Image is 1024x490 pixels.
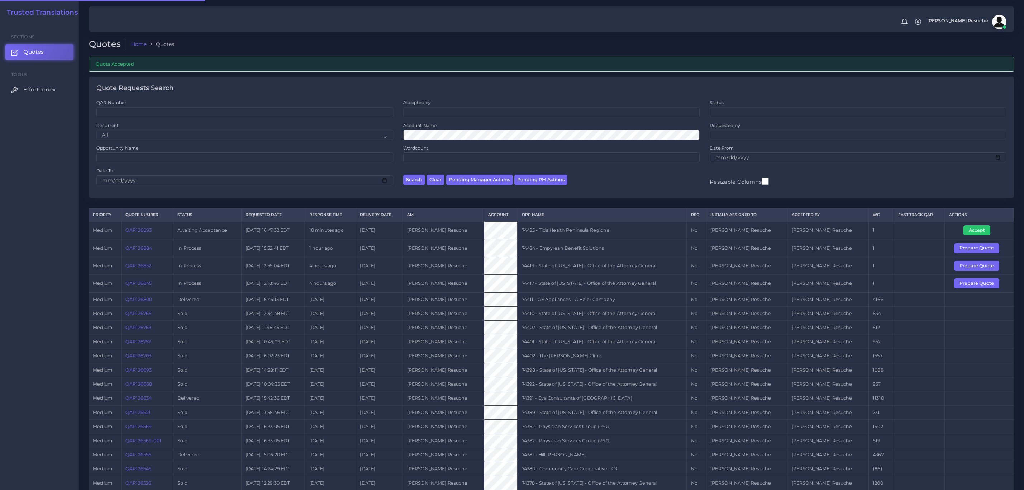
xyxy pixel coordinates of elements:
td: 1 [868,257,894,274]
td: [PERSON_NAME] Resuche [787,306,869,320]
td: 74391 - Eye Consultants of [GEOGRAPHIC_DATA] [518,391,687,405]
td: [DATE] 15:52:41 EDT [241,239,305,257]
td: In Process [173,257,241,274]
div: Quote Accepted [89,57,1014,71]
td: [PERSON_NAME] Resuche [403,363,484,377]
label: Date To [96,168,113,174]
td: [DATE] [356,321,403,335]
td: [DATE] [356,405,403,419]
td: [DATE] [356,275,403,292]
th: Opp Name [518,208,687,221]
td: 10 minutes ago [305,221,356,239]
span: medium [93,245,112,251]
label: Account Name [403,122,437,128]
td: [PERSON_NAME] Resuche [706,462,787,476]
td: [PERSON_NAME] Resuche [787,476,869,490]
a: [PERSON_NAME] Resucheavatar [924,15,1009,29]
td: [DATE] 16:33:05 EDT [241,434,305,448]
th: Status [173,208,241,221]
th: Account [484,208,517,221]
td: [PERSON_NAME] Resuche [787,405,869,419]
td: 74378 - State of [US_STATE] - Office of the Attorney General [518,476,687,490]
td: [PERSON_NAME] Resuche [706,363,787,377]
td: No [687,420,706,434]
td: 1200 [868,476,894,490]
th: REC [687,208,706,221]
td: [DATE] [305,335,356,349]
img: avatar [992,15,1006,29]
td: [DATE] [305,476,356,490]
td: 74381 - Hill [PERSON_NAME] [518,448,687,462]
td: 74419 - State of [US_STATE] - Office of the Attorney General [518,257,687,274]
td: [DATE] 13:58:46 EDT [241,405,305,419]
td: Sold [173,405,241,419]
a: QAR126845 [125,281,152,286]
td: [DATE] [305,420,356,434]
td: [PERSON_NAME] Resuche [787,257,869,274]
td: 634 [868,306,894,320]
span: medium [93,297,112,302]
h2: Trusted Translations [2,9,78,17]
td: No [687,377,706,391]
label: Accepted by [403,99,431,105]
td: [DATE] [356,377,403,391]
td: [DATE] [305,462,356,476]
td: [PERSON_NAME] Resuche [787,377,869,391]
td: Sold [173,476,241,490]
td: Sold [173,335,241,349]
td: [DATE] 11:46:45 EDT [241,321,305,335]
td: [DATE] 14:24:29 EDT [241,462,305,476]
td: [PERSON_NAME] Resuche [403,377,484,391]
a: QAR126852 [125,263,151,268]
td: [DATE] [356,363,403,377]
td: 4166 [868,292,894,306]
span: medium [93,480,112,486]
a: QAR126545 [125,466,151,471]
td: [PERSON_NAME] Resuche [403,420,484,434]
td: 74392 - State of [US_STATE] - Office of the Attorney General [518,377,687,391]
td: [DATE] 14:28:11 EDT [241,363,305,377]
h4: Quote Requests Search [96,84,173,92]
td: No [687,405,706,419]
button: Pending Manager Actions [446,175,513,185]
td: No [687,321,706,335]
th: Quote Number [121,208,173,221]
td: [PERSON_NAME] Resuche [787,292,869,306]
span: Tools [11,72,27,77]
span: medium [93,452,112,457]
a: QAR126634 [125,395,152,401]
a: QAR126569 [125,424,152,429]
td: 4367 [868,448,894,462]
td: 4 hours ago [305,257,356,274]
td: [PERSON_NAME] Resuche [706,257,787,274]
td: [PERSON_NAME] Resuche [403,257,484,274]
td: [DATE] [356,462,403,476]
span: medium [93,438,112,443]
button: Accept [963,225,990,235]
td: [PERSON_NAME] Resuche [403,292,484,306]
td: Sold [173,377,241,391]
td: [DATE] [356,257,403,274]
th: Requested Date [241,208,305,221]
label: Requested by [710,122,740,128]
td: [PERSON_NAME] Resuche [403,321,484,335]
td: [PERSON_NAME] Resuche [403,335,484,349]
td: No [687,363,706,377]
span: medium [93,353,112,358]
button: Clear [427,175,444,185]
button: Prepare Quote [954,243,999,253]
th: WC [868,208,894,221]
td: [PERSON_NAME] Resuche [403,405,484,419]
span: medium [93,381,112,387]
td: [PERSON_NAME] Resuche [787,321,869,335]
input: Resizable Columns [762,177,769,186]
span: Quotes [23,48,44,56]
td: No [687,306,706,320]
td: Sold [173,349,241,363]
th: Response Time [305,208,356,221]
td: 74401 - State of [US_STATE] - Office of the Attorney General [518,335,687,349]
td: [PERSON_NAME] Resuche [403,221,484,239]
td: [PERSON_NAME] Resuche [706,434,787,448]
td: [PERSON_NAME] Resuche [706,420,787,434]
td: 74424 - Empyrean Benefit Solutions [518,239,687,257]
